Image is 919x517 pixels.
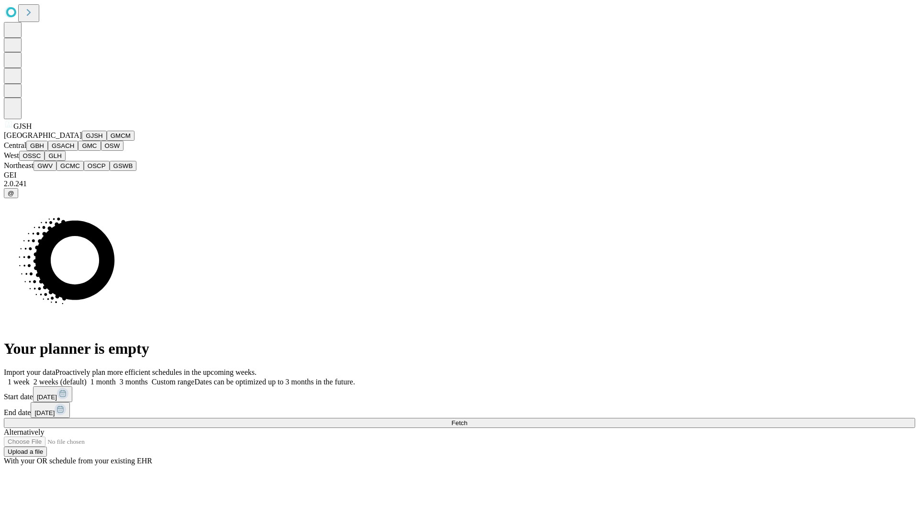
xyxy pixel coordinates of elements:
[4,402,915,418] div: End date
[4,340,915,358] h1: Your planner is empty
[194,378,355,386] span: Dates can be optimized up to 3 months in the future.
[4,188,18,198] button: @
[48,141,78,151] button: GSACH
[84,161,110,171] button: OSCP
[4,428,44,436] span: Alternatively
[4,131,82,139] span: [GEOGRAPHIC_DATA]
[110,161,137,171] button: GSWB
[37,393,57,401] span: [DATE]
[4,171,915,180] div: GEI
[4,161,34,169] span: Northeast
[152,378,194,386] span: Custom range
[31,402,70,418] button: [DATE]
[82,131,107,141] button: GJSH
[33,386,72,402] button: [DATE]
[13,122,32,130] span: GJSH
[34,409,55,416] span: [DATE]
[26,141,48,151] button: GBH
[107,131,134,141] button: GMCM
[8,378,30,386] span: 1 week
[4,368,56,376] span: Import your data
[8,190,14,197] span: @
[56,161,84,171] button: GCMC
[4,447,47,457] button: Upload a file
[78,141,101,151] button: GMC
[34,378,87,386] span: 2 weeks (default)
[4,418,915,428] button: Fetch
[4,151,19,159] span: West
[120,378,148,386] span: 3 months
[56,368,257,376] span: Proactively plan more efficient schedules in the upcoming weeks.
[4,386,915,402] div: Start date
[101,141,124,151] button: OSW
[4,141,26,149] span: Central
[4,457,152,465] span: With your OR schedule from your existing EHR
[90,378,116,386] span: 1 month
[4,180,915,188] div: 2.0.241
[45,151,65,161] button: GLH
[451,419,467,427] span: Fetch
[19,151,45,161] button: OSSC
[34,161,56,171] button: GWV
